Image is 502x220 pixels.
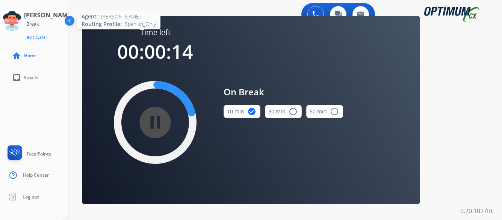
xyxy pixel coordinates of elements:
[460,206,494,215] p: 0.20.1027RC
[224,85,343,99] span: On Break
[289,107,298,116] mat-icon: radio_button_unchecked
[140,27,171,38] span: Time left
[82,20,122,28] span: Routing Profile:
[101,13,141,20] span: [PERSON_NAME]
[24,20,41,29] div: Break
[23,172,49,178] span: Help Center
[117,39,193,64] span: 00:00:14
[247,107,256,116] mat-icon: check_circle
[27,151,51,157] span: FocalPoints
[125,20,156,28] span: Spanish_Only
[82,13,98,20] span: Agent:
[24,53,37,59] span: Home
[12,51,21,60] mat-icon: home
[23,194,39,200] span: Log out
[24,75,38,81] span: Emails
[224,105,260,118] button: 10 min
[151,118,160,127] mat-icon: pause_circle_filled
[265,105,302,118] button: 30 min
[330,107,339,116] mat-icon: radio_button_unchecked
[306,105,343,118] button: 60 min
[6,145,51,163] a: FocalPoints
[24,33,50,42] button: Edit Avatar
[24,11,73,20] h3: [PERSON_NAME]
[12,73,21,82] mat-icon: inbox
